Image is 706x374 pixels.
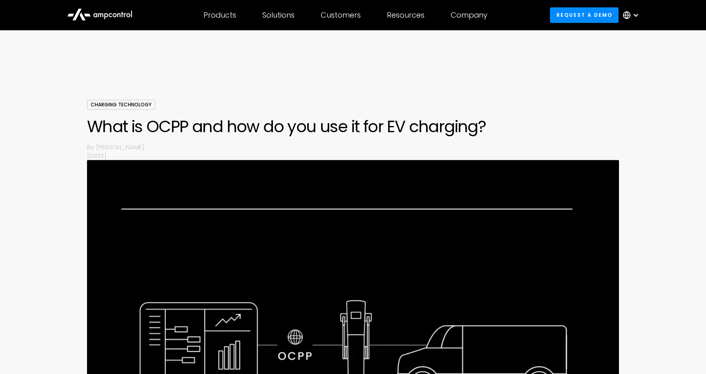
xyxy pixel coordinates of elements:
div: Solutions [262,11,295,20]
p: [PERSON_NAME] [96,143,619,151]
p: By [87,143,96,151]
div: Company [451,11,487,20]
div: Resources [387,11,424,20]
div: Products [203,11,236,20]
p: [DATE] [87,151,619,160]
div: Customers [321,11,361,20]
div: Charging Technology [87,100,155,110]
a: Request a demo [550,7,619,23]
h1: What is OCPP and how do you use it for EV charging? [87,117,619,136]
